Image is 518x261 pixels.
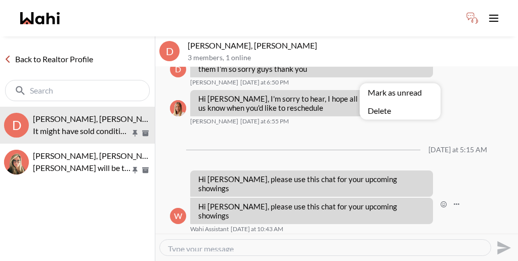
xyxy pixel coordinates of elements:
p: [PERSON_NAME] will be taking you [DATE] night. [33,162,131,174]
p: [PERSON_NAME], [PERSON_NAME] [188,40,514,51]
button: Archive [140,129,151,138]
span: [PERSON_NAME], [PERSON_NAME] [33,114,162,123]
div: Message Options [360,83,441,120]
div: David Rodriguez, Barbara [4,150,29,175]
div: D [4,113,29,138]
span: [PERSON_NAME], [PERSON_NAME] [33,151,162,160]
div: D [159,41,180,61]
button: Send [491,236,514,259]
img: D [4,150,29,175]
p: It might have sold conditionally But I am before these showings will update you sir pls [33,125,131,137]
button: Archive [140,166,151,175]
button: Pin [131,166,140,175]
button: Delete [360,102,441,120]
textarea: Type your message [168,244,483,251]
button: Pin [131,129,140,138]
input: Search [30,85,127,96]
button: Toggle open navigation menu [484,8,504,28]
button: Mark as unread [360,83,441,102]
a: Wahi homepage [20,12,60,24]
p: 3 members , 1 online [188,54,514,62]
